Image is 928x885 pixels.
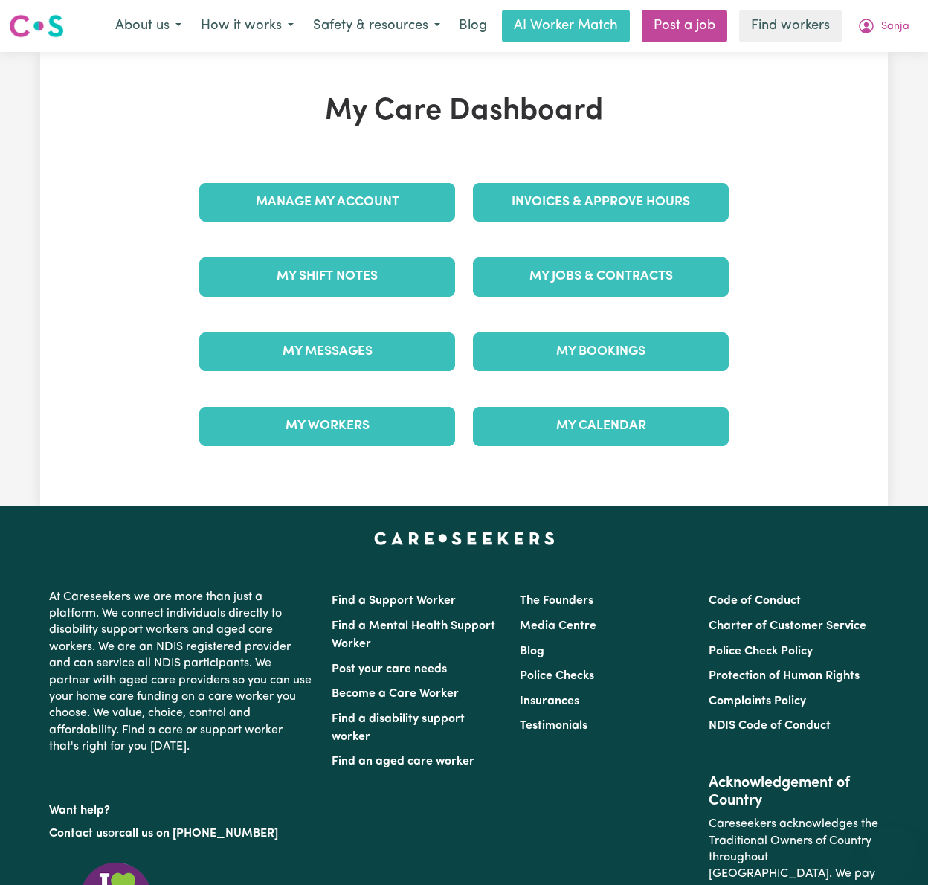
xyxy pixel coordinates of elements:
a: Find workers [739,10,842,42]
span: Sanja [881,19,909,35]
a: Careseekers logo [9,9,64,43]
a: Charter of Customer Service [709,620,866,632]
a: Post your care needs [332,663,447,675]
p: Want help? [49,796,314,819]
a: Find a disability support worker [332,713,465,743]
a: My Workers [199,407,455,445]
a: My Bookings [473,332,729,371]
a: Find a Mental Health Support Worker [332,620,495,650]
a: Complaints Policy [709,695,806,707]
button: My Account [848,10,919,42]
a: My Calendar [473,407,729,445]
a: Protection of Human Rights [709,670,860,682]
a: My Messages [199,332,455,371]
h2: Acknowledgement of Country [709,774,879,810]
a: Testimonials [520,720,587,732]
a: My Shift Notes [199,257,455,296]
h1: My Care Dashboard [190,94,738,129]
button: Safety & resources [303,10,450,42]
button: How it works [191,10,303,42]
a: Code of Conduct [709,595,801,607]
a: Find an aged care worker [332,756,474,767]
p: At Careseekers we are more than just a platform. We connect individuals directly to disability su... [49,583,314,762]
a: Post a job [642,10,727,42]
a: call us on [PHONE_NUMBER] [119,828,278,840]
a: Invoices & Approve Hours [473,183,729,222]
a: Contact us [49,828,108,840]
p: or [49,820,314,848]
a: Blog [450,10,496,42]
a: NDIS Code of Conduct [709,720,831,732]
a: Become a Care Worker [332,688,459,700]
a: My Jobs & Contracts [473,257,729,296]
a: Blog [520,646,544,657]
img: Careseekers logo [9,13,64,39]
a: Media Centre [520,620,596,632]
a: AI Worker Match [502,10,630,42]
iframe: Button to launch messaging window [869,826,916,873]
a: Police Checks [520,670,594,682]
a: Insurances [520,695,579,707]
a: Careseekers home page [374,532,555,544]
a: The Founders [520,595,593,607]
a: Find a Support Worker [332,595,456,607]
button: About us [106,10,191,42]
a: Manage My Account [199,183,455,222]
a: Police Check Policy [709,646,813,657]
